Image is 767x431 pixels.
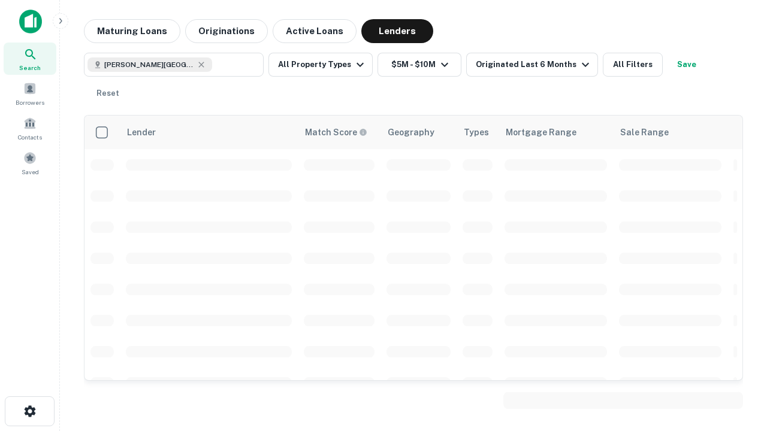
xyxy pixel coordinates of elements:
[707,297,767,354] iframe: Chat Widget
[381,116,457,149] th: Geography
[305,126,367,139] div: Capitalize uses an advanced AI algorithm to match your search with the best lender. The match sco...
[22,167,39,177] span: Saved
[476,57,593,72] div: Originated Last 6 Months
[4,77,56,110] a: Borrowers
[89,81,127,105] button: Reset
[16,98,44,107] span: Borrowers
[388,125,434,139] div: Geography
[19,63,41,72] span: Search
[19,10,42,34] img: capitalize-icon.png
[298,116,381,149] th: Capitalize uses an advanced AI algorithm to match your search with the best lender. The match sco...
[457,116,499,149] th: Types
[466,53,598,77] button: Originated Last 6 Months
[361,19,433,43] button: Lenders
[464,125,489,139] div: Types
[499,116,613,149] th: Mortgage Range
[620,125,669,139] div: Sale Range
[268,53,373,77] button: All Property Types
[378,53,461,77] button: $5M - $10M
[273,19,357,43] button: Active Loans
[18,132,42,142] span: Contacts
[506,125,576,139] div: Mortgage Range
[4,43,56,75] a: Search
[127,125,156,139] div: Lender
[185,19,268,43] button: Originations
[120,116,298,149] th: Lender
[84,19,180,43] button: Maturing Loans
[4,147,56,179] a: Saved
[305,126,365,139] h6: Match Score
[104,59,194,70] span: [PERSON_NAME][GEOGRAPHIC_DATA], [GEOGRAPHIC_DATA]
[668,53,706,77] button: Save your search to get updates of matches that match your search criteria.
[613,116,727,149] th: Sale Range
[4,112,56,144] a: Contacts
[603,53,663,77] button: All Filters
